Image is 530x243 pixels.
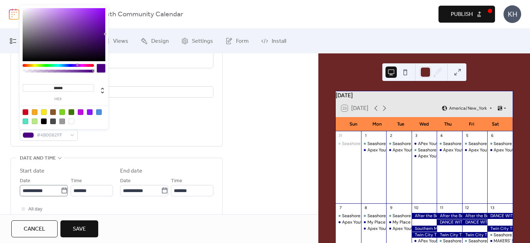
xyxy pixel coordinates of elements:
[69,118,74,124] div: #FFFFFF
[336,219,361,225] div: Apex Youth Connection & Open Bike Shop
[69,109,74,115] div: #417505
[272,37,286,46] span: Install
[97,31,134,51] a: Views
[487,213,513,219] div: DANCE WITH ME (Free Trials and Open Registration)
[437,219,462,225] div: DANCE WITH ME (Free Trials and Open Registration)
[412,232,437,238] div: Twin City Theater Academy (Registration Open until 9/19 or FULL)
[483,117,507,131] div: Sat
[367,213,418,219] div: Seashore Trolley Museum
[462,141,488,147] div: Seashore Trolley Museum
[386,141,412,147] div: Seashore Trolley Museum
[120,167,142,175] div: End date
[489,133,495,139] div: 6
[386,226,412,232] div: Apex Youth Connection & Open Bike Shop
[469,141,519,147] div: Seashore Trolley Museum
[412,226,437,232] div: Southern Maine Elementary Cross Country program (REGISTER TODAY)
[176,31,218,51] a: Settings
[367,141,418,147] div: Seashore Trolley Museum
[11,220,58,237] button: Cancel
[361,147,387,153] div: Apex Youth Connection & Open Bike Shop
[418,147,469,153] div: Seashore Trolley Museum
[73,225,86,233] span: Save
[20,77,212,85] div: Location
[171,177,182,185] span: Time
[412,219,437,225] div: Safe Sitter Babysitting Class (Registration Open)
[113,37,128,46] span: Views
[393,213,443,219] div: Seashore Trolley Museum
[60,220,98,237] button: Save
[361,141,387,147] div: Seashore Trolley Museum
[393,141,443,147] div: Seashore Trolley Museum
[487,226,513,232] div: Twin City Theater Academy (Registration Open until 9/19 or FULL)
[120,177,131,185] span: Date
[462,232,488,238] div: Twin City Theater Academy (Registration Open until 9/19 or FULL)
[443,147,527,153] div: Apex Youth Connection & Open Bike Shop
[462,226,488,232] div: Safe Sitter Babysitting Class (Registration Open)
[336,213,361,219] div: Seashore Trolley Museum
[464,206,470,211] div: 12
[367,219,411,225] div: My Place Teen Center
[338,133,343,139] div: 31
[336,141,361,147] div: Seashore Trolley Museum
[437,213,462,219] div: After the Bell School Year Camp Program PreK-5th Grade (See URL for Registration)
[367,226,451,232] div: Apex Youth Connection & Open Bike Shop
[365,117,389,131] div: Mon
[363,206,369,211] div: 8
[393,226,476,232] div: Apex Youth Connection & Open Bike Shop
[96,109,102,115] div: #4A90E2
[28,205,42,214] span: All day
[341,117,365,131] div: Sun
[9,8,19,20] img: logo
[59,118,65,124] div: #9B9B9B
[20,177,30,185] span: Date
[363,133,369,139] div: 1
[451,10,473,19] span: Publish
[418,141,482,147] div: APex Youth Connection Bike Bus
[78,109,83,115] div: #BD10E0
[32,109,37,115] div: #F5A623
[437,226,462,232] div: Safe Sitter Babysitting Class (Registration Open)
[437,232,462,238] div: Twin City Theater Academy (Registration Open until 9/19 or FULL)
[28,214,61,222] span: Show date only
[412,213,437,219] div: After the Bell School Year Camp Program PreK-5th Grade (See URL for Registration)
[412,117,436,131] div: Wed
[437,141,462,147] div: Seashore Trolley Museum
[464,133,470,139] div: 5
[20,167,45,175] div: Start date
[37,131,66,140] span: #4B0082FF
[487,147,513,153] div: Apex Youth Connection & Open Bike Shop
[151,37,169,46] span: Design
[439,133,444,139] div: 4
[23,109,28,115] div: #D0021B
[436,117,460,131] div: Thu
[23,97,94,101] label: hex
[437,147,462,153] div: Apex Youth Connection & Open Bike Shop
[487,219,513,225] div: Safe Sitter Babysitting Class (Registration Open)
[412,141,437,147] div: APex Youth Connection Bike Bus
[487,141,513,147] div: Seashore Trolley Museum
[414,133,419,139] div: 3
[414,206,419,211] div: 10
[386,147,412,153] div: Apex Youth Connection & Open Bike Shop
[338,206,343,211] div: 7
[438,6,495,23] button: Publish
[361,213,387,219] div: Seashore Trolley Museum
[336,91,513,100] div: [DATE]
[361,226,387,232] div: Apex Youth Connection & Open Bike Shop
[342,219,426,225] div: Apex Youth Connection & Open Bike Shop
[32,118,37,124] div: #B8E986
[393,219,436,225] div: My Place Teen Center
[87,109,93,115] div: #9013FE
[460,117,483,131] div: Fri
[220,31,254,51] a: Form
[256,31,291,51] a: Install
[418,153,502,159] div: Apex Youth Connection & Open Bike Shop
[389,117,412,131] div: Tue
[386,213,412,219] div: Seashore Trolley Museum
[412,147,437,153] div: Seashore Trolley Museum
[487,232,513,238] div: Seashore Trolley Museum
[489,206,495,211] div: 13
[135,31,174,51] a: Design
[462,147,488,153] div: Apex Youth Connection & Open Bike Shop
